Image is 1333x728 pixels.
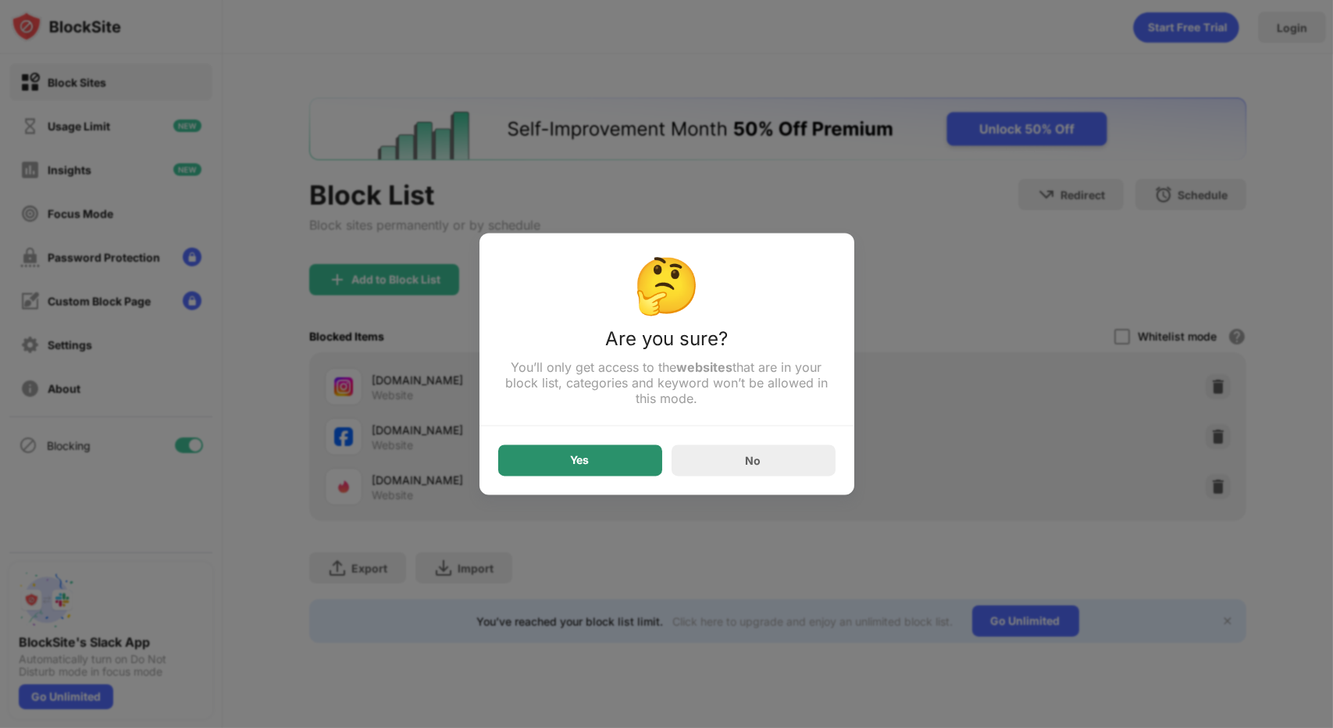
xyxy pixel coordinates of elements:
[677,360,733,376] strong: websites
[571,455,590,467] div: Yes
[498,328,836,360] div: Are you sure?
[746,454,761,467] div: No
[498,360,836,407] div: You’ll only get access to the that are in your block list, categories and keyword won’t be allowe...
[498,252,836,319] div: 🤔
